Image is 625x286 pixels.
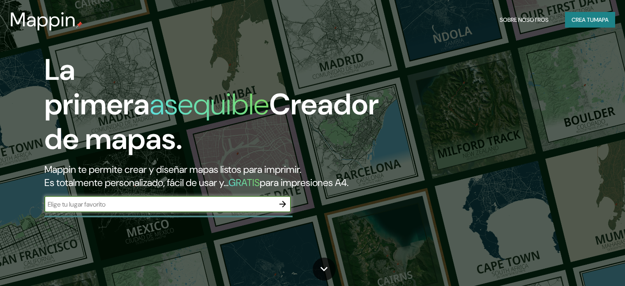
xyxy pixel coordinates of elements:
font: Crea tu [572,16,594,23]
font: Mappin [10,7,76,33]
font: Es totalmente personalizado, fácil de usar y... [44,176,228,189]
button: Crea tumapa [565,12,615,28]
font: Mappin te permite crear y diseñar mapas listos para imprimir. [44,163,301,176]
img: pin de mapeo [76,21,83,28]
font: Creador de mapas. [44,85,379,158]
font: La primera [44,51,150,123]
font: para impresiones A4. [260,176,348,189]
font: GRATIS [228,176,260,189]
font: Sobre nosotros [500,16,549,23]
font: asequible [150,85,269,123]
button: Sobre nosotros [496,12,552,28]
font: mapa [594,16,609,23]
input: Elige tu lugar favorito [44,200,274,209]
